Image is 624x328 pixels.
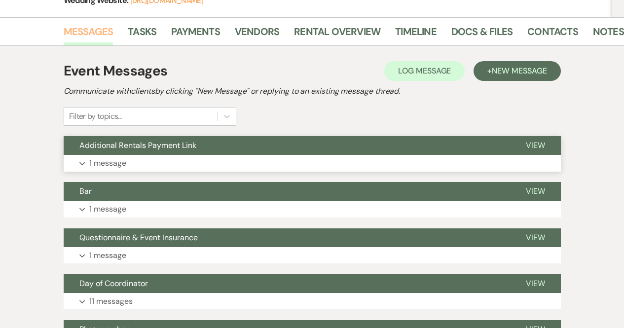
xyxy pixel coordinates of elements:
[527,24,578,45] a: Contacts
[510,182,561,201] button: View
[89,249,126,262] p: 1 message
[510,274,561,293] button: View
[64,201,561,218] button: 1 message
[89,203,126,216] p: 1 message
[395,24,437,45] a: Timeline
[451,24,513,45] a: Docs & Files
[69,110,122,122] div: Filter by topics...
[526,278,545,289] span: View
[384,61,465,81] button: Log Message
[64,247,561,264] button: 1 message
[64,24,113,45] a: Messages
[64,85,561,97] h2: Communicate with clients by clicking "New Message" or replying to an existing message thread.
[64,228,510,247] button: Questionnaire & Event Insurance
[526,140,545,150] span: View
[79,186,92,196] span: Bar
[64,155,561,172] button: 1 message
[171,24,220,45] a: Payments
[64,293,561,310] button: 11 messages
[79,278,148,289] span: Day of Coordinator
[526,186,545,196] span: View
[79,232,198,243] span: Questionnaire & Event Insurance
[474,61,560,81] button: +New Message
[235,24,279,45] a: Vendors
[64,182,510,201] button: Bar
[492,66,547,76] span: New Message
[64,136,510,155] button: Additional Rentals Payment Link
[89,157,126,170] p: 1 message
[79,140,196,150] span: Additional Rentals Payment Link
[526,232,545,243] span: View
[64,274,510,293] button: Day of Coordinator
[294,24,380,45] a: Rental Overview
[398,66,451,76] span: Log Message
[510,228,561,247] button: View
[510,136,561,155] button: View
[593,24,624,45] a: Notes
[89,295,133,308] p: 11 messages
[128,24,156,45] a: Tasks
[64,61,168,81] h1: Event Messages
